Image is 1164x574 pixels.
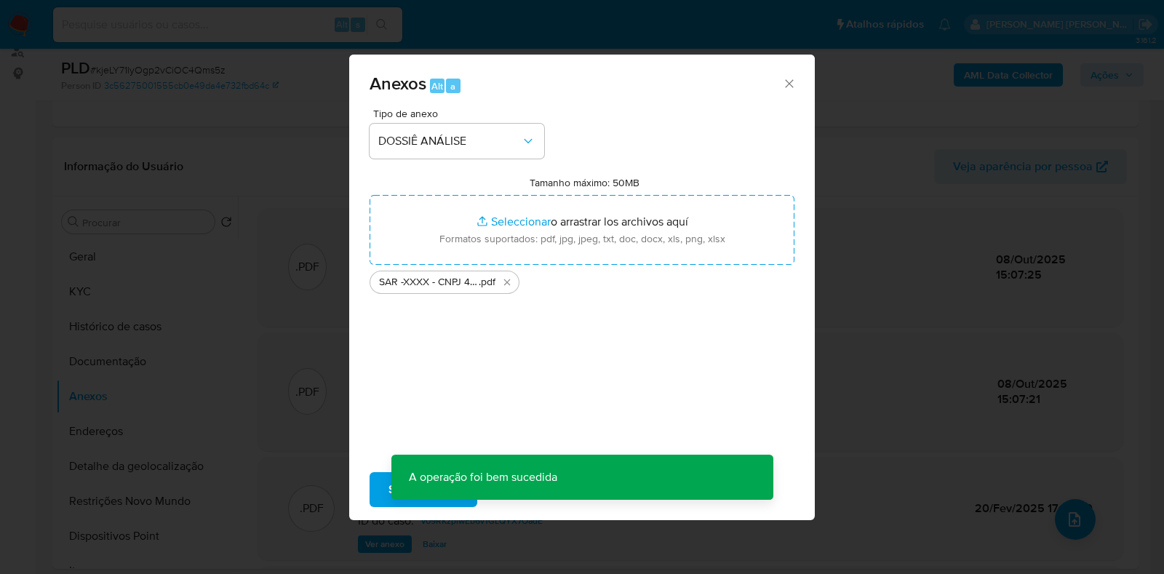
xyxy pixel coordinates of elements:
span: a [450,79,455,93]
span: Anexos [370,71,426,96]
span: Tipo de anexo [373,108,548,119]
span: DOSSIÊ ANÁLISE [378,134,521,148]
span: Alt [431,79,443,93]
button: DOSSIÊ ANÁLISE [370,124,544,159]
p: A operação foi bem sucedida [391,455,575,500]
button: Subir arquivo [370,472,477,507]
ul: Archivos seleccionados [370,265,794,294]
span: Subir arquivo [388,474,458,506]
button: Eliminar SAR -XXXX - CNPJ 42422967000101 - SAVI COSMETICOS LTDA.pdf [498,274,516,291]
span: Cancelar [502,474,549,506]
span: .pdf [479,275,495,290]
label: Tamanho máximo: 50MB [530,176,639,189]
button: Cerrar [782,76,795,89]
span: SAR -XXXX - CNPJ 42422967000101 - SAVI COSMETICOS LTDA [379,275,479,290]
